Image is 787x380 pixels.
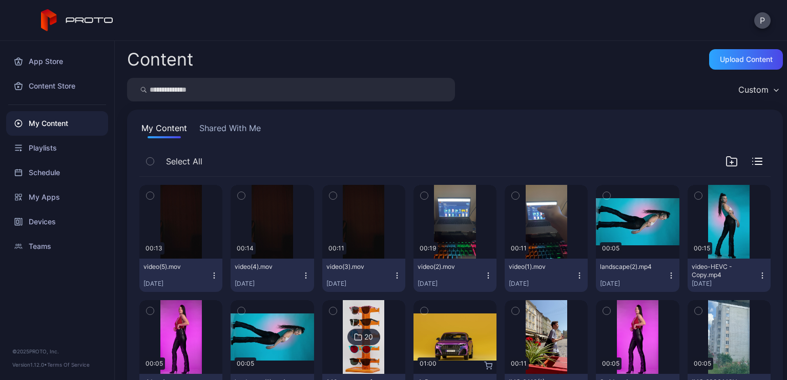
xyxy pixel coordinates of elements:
div: video(3).mov [326,263,383,271]
a: My Content [6,111,108,136]
button: landscape(2).mp4[DATE] [596,259,679,292]
div: Custom [738,85,769,95]
button: Shared With Me [197,122,263,138]
div: video(2).mov [418,263,474,271]
a: Terms Of Service [47,362,90,368]
a: Teams [6,234,108,259]
button: video(5).mov[DATE] [139,259,222,292]
button: Custom [733,78,783,101]
div: landscape(2).mp4 [600,263,656,271]
button: video(1).mov[DATE] [505,259,588,292]
span: Select All [166,155,202,167]
a: Devices [6,209,108,234]
div: [DATE] [143,280,210,288]
div: video(5).mov [143,263,200,271]
a: Playlists [6,136,108,160]
a: Content Store [6,74,108,98]
div: [DATE] [692,280,758,288]
div: Content [127,51,193,68]
div: [DATE] [235,280,301,288]
span: Version 1.12.0 • [12,362,47,368]
div: 20 [364,332,373,342]
div: [DATE] [418,280,484,288]
div: [DATE] [600,280,667,288]
button: My Content [139,122,189,138]
div: video(1).mov [509,263,565,271]
button: P [754,12,771,29]
button: video(2).mov[DATE] [413,259,496,292]
button: video(3).mov[DATE] [322,259,405,292]
div: video(4).mov [235,263,291,271]
div: Upload Content [720,55,773,64]
div: [DATE] [326,280,393,288]
a: My Apps [6,185,108,209]
a: Schedule [6,160,108,185]
button: video(4).mov[DATE] [231,259,314,292]
button: Upload Content [709,49,783,70]
button: video-HEVC - Copy.mp4[DATE] [688,259,771,292]
div: © 2025 PROTO, Inc. [12,347,102,355]
div: video-HEVC - Copy.mp4 [692,263,748,279]
div: [DATE] [509,280,575,288]
a: App Store [6,49,108,74]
